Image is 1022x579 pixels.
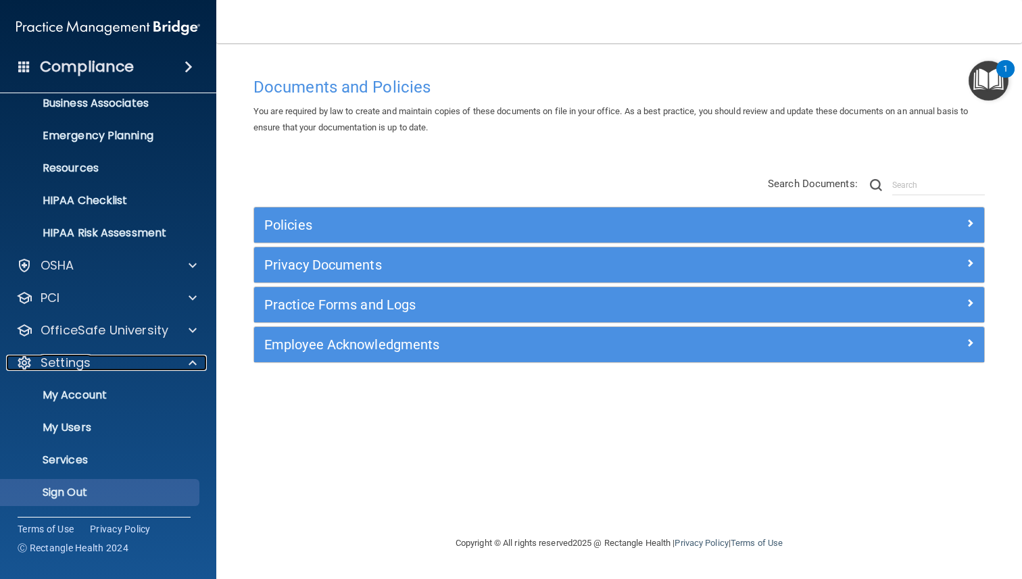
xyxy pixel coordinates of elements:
a: Policies [264,214,974,236]
button: Open Resource Center, 1 new notification [969,61,1008,101]
a: OfficeSafe University [16,322,197,338]
a: OSHA [16,257,197,274]
p: Business Associates [9,97,193,110]
h5: Policies [264,218,792,232]
h5: Employee Acknowledgments [264,337,792,352]
h4: Documents and Policies [253,78,985,96]
p: Services [9,453,193,467]
p: My Account [9,388,193,402]
p: HIPAA Risk Assessment [9,226,193,240]
p: Emergency Planning [9,129,193,143]
input: Search [892,175,985,195]
a: Privacy Policy [675,538,728,548]
a: Terms of Use [731,538,783,548]
p: Resources [9,161,193,175]
a: Terms of Use [18,522,74,536]
div: Copyright © All rights reserved 2025 @ Rectangle Health | | [372,522,866,565]
h5: Privacy Documents [264,257,792,272]
p: HIPAA Checklist [9,194,193,207]
span: You are required by law to create and maintain copies of these documents on file in your office. ... [253,106,968,132]
a: Practice Forms and Logs [264,294,974,316]
p: OSHA [41,257,74,274]
p: Sign Out [9,486,193,499]
img: ic-search.3b580494.png [870,179,882,191]
p: Settings [41,355,91,371]
p: My Users [9,421,193,434]
a: PCI [16,290,197,306]
a: Privacy Policy [90,522,151,536]
iframe: Drift Widget Chat Controller [788,483,1006,537]
span: Search Documents: [768,178,858,190]
h4: Compliance [40,57,134,76]
a: Employee Acknowledgments [264,334,974,355]
span: Ⓒ Rectangle Health 2024 [18,541,128,555]
a: Privacy Documents [264,254,974,276]
h5: Practice Forms and Logs [264,297,792,312]
p: PCI [41,290,59,306]
div: 1 [1003,69,1008,86]
p: OfficeSafe University [41,322,168,338]
img: PMB logo [16,14,200,41]
a: Settings [16,355,197,371]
